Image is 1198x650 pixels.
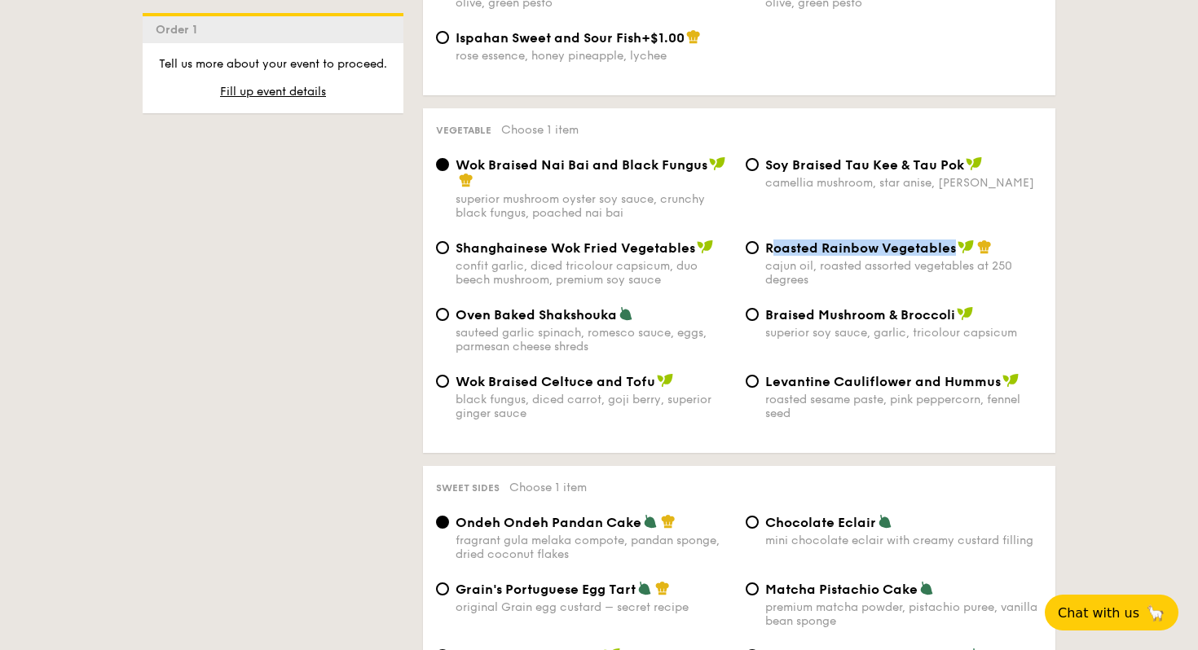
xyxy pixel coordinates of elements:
img: icon-vegan.f8ff3823.svg [1002,373,1019,388]
div: mini chocolate eclair with creamy custard filling [765,534,1042,547]
input: Grain's Portuguese Egg Tartoriginal Grain egg custard – secret recipe [436,582,449,595]
span: Choose 1 item [501,123,579,137]
img: icon-chef-hat.a58ddaea.svg [459,173,473,187]
span: Fill up event details [220,85,326,99]
img: icon-vegan.f8ff3823.svg [957,306,973,321]
div: superior soy sauce, garlic, tricolour capsicum [765,326,1042,340]
input: Wok Braised Nai Bai and Black Fungussuperior mushroom oyster soy sauce, crunchy black fungus, poa... [436,158,449,171]
p: Tell us more about your event to proceed. [156,56,390,72]
input: Levantine Cauliflower and Hummusroasted sesame paste, pink peppercorn, fennel seed [746,375,759,388]
span: Shanghainese Wok Fried Vegetables [456,240,695,256]
img: icon-vegetarian.fe4039eb.svg [619,306,633,321]
div: cajun oil, roasted assorted vegetables at 250 degrees [765,259,1042,287]
img: icon-vegan.f8ff3823.svg [657,373,673,388]
div: superior mushroom oyster soy sauce, crunchy black fungus, poached nai bai [456,192,733,220]
span: Choose 1 item [509,481,587,494]
img: icon-vegan.f8ff3823.svg [709,156,725,171]
div: camellia mushroom, star anise, [PERSON_NAME] [765,176,1042,190]
span: Chat with us [1058,605,1139,621]
img: icon-chef-hat.a58ddaea.svg [686,29,701,44]
span: Order 1 [156,23,204,37]
div: premium matcha powder, pistachio puree, vanilla bean sponge [765,600,1042,628]
span: Braised Mushroom & Broccoli [765,307,955,323]
img: icon-vegetarian.fe4039eb.svg [643,514,658,529]
input: Matcha Pistachio Cakepremium matcha powder, pistachio puree, vanilla bean sponge [746,582,759,595]
span: Wok Braised Nai Bai and Black Fungus [456,157,707,173]
span: Sweet sides [436,482,500,494]
button: Chat with us🦙 [1045,595,1178,630]
span: Ispahan Sweet and Sour Fish [456,30,641,46]
input: Ondeh Ondeh Pandan Cakefragrant gula melaka compote, pandan sponge, dried coconut flakes [436,516,449,529]
img: icon-vegetarian.fe4039eb.svg [637,581,652,595]
div: roasted sesame paste, pink peppercorn, fennel seed [765,393,1042,420]
div: original Grain egg custard – secret recipe [456,600,733,614]
span: Levantine Cauliflower and Hummus [765,374,1001,389]
input: Wok Braised Celtuce and Tofublack fungus, diced carrot, goji berry, superior ginger sauce [436,375,449,388]
div: black fungus, diced carrot, goji berry, superior ginger sauce [456,393,733,420]
img: icon-chef-hat.a58ddaea.svg [977,239,992,254]
input: Chocolate Eclairmini chocolate eclair with creamy custard filling [746,516,759,529]
input: Ispahan Sweet and Sour Fish+$1.00rose essence, honey pineapple, lychee [436,31,449,44]
span: Vegetable [436,125,491,136]
div: sauteed garlic spinach, romesco sauce, eggs, parmesan cheese shreds [456,326,733,354]
div: fragrant gula melaka compote, pandan sponge, dried coconut flakes [456,534,733,561]
span: Roasted Rainbow Vegetables [765,240,956,256]
div: rose essence, honey pineapple, lychee [456,49,733,63]
img: icon-vegetarian.fe4039eb.svg [919,581,934,595]
span: ⁠Soy Braised Tau Kee & Tau Pok [765,157,964,173]
img: icon-vegan.f8ff3823.svg [697,239,713,254]
span: Matcha Pistachio Cake [765,582,918,597]
input: Braised Mushroom & Broccolisuperior soy sauce, garlic, tricolour capsicum [746,308,759,321]
img: icon-vegetarian.fe4039eb.svg [878,514,892,529]
input: Roasted Rainbow Vegetablescajun oil, roasted assorted vegetables at 250 degrees [746,241,759,254]
input: ⁠Soy Braised Tau Kee & Tau Pokcamellia mushroom, star anise, [PERSON_NAME] [746,158,759,171]
span: Ondeh Ondeh Pandan Cake [456,515,641,530]
img: icon-vegan.f8ff3823.svg [958,239,974,254]
span: 🦙 [1146,604,1165,622]
span: Oven Baked Shakshouka [456,307,617,323]
span: +$1.00 [641,30,685,46]
img: icon-vegan.f8ff3823.svg [966,156,982,171]
input: Oven Baked Shakshoukasauteed garlic spinach, romesco sauce, eggs, parmesan cheese shreds [436,308,449,321]
span: Wok Braised Celtuce and Tofu [456,374,655,389]
img: icon-chef-hat.a58ddaea.svg [655,581,670,595]
span: Grain's Portuguese Egg Tart [456,582,636,597]
img: icon-chef-hat.a58ddaea.svg [661,514,676,529]
div: confit garlic, diced tricolour capsicum, duo beech mushroom, premium soy sauce [456,259,733,287]
input: Shanghainese Wok Fried Vegetablesconfit garlic, diced tricolour capsicum, duo beech mushroom, pre... [436,241,449,254]
span: Chocolate Eclair [765,515,876,530]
